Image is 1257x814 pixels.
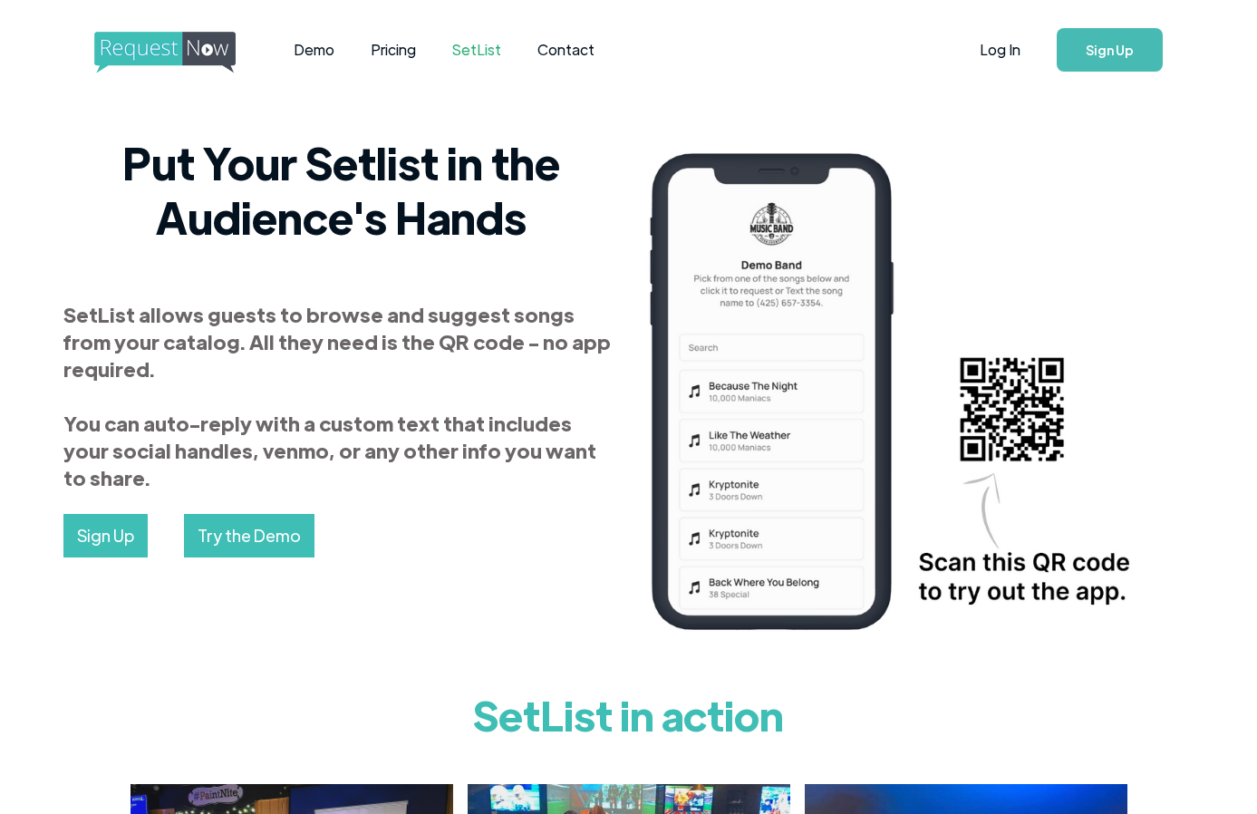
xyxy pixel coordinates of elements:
[63,135,620,244] h2: Put Your Setlist in the Audience's Hands
[276,22,353,78] a: Demo
[353,22,434,78] a: Pricing
[434,22,519,78] a: SetList
[131,678,1127,751] h1: SetList in action
[1057,28,1163,72] a: Sign Up
[519,22,613,78] a: Contact
[94,32,230,68] a: home
[63,514,148,557] a: Sign Up
[94,32,269,73] img: requestnow logo
[63,301,611,490] strong: SetList allows guests to browse and suggest songs from your catalog. All they need is the QR code...
[962,18,1039,82] a: Log In
[184,514,314,557] a: Try the Demo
